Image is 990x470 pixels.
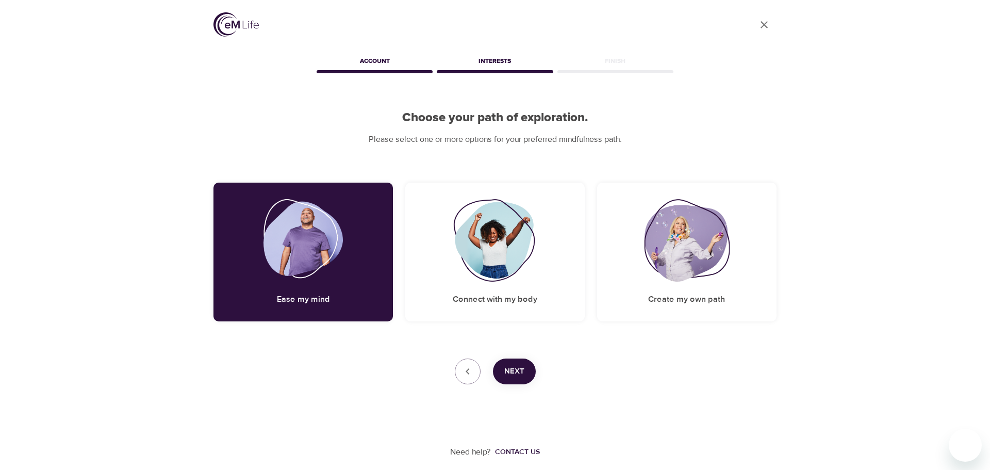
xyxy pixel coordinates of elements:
p: Please select one or more options for your preferred mindfulness path. [213,134,777,145]
button: Next [493,359,536,384]
h2: Choose your path of exploration. [213,110,777,125]
div: Connect with my bodyConnect with my body [405,183,585,321]
img: Ease my mind [263,199,343,282]
h5: Connect with my body [453,294,537,305]
img: Connect with my body [453,199,537,282]
div: Create my own pathCreate my own path [597,183,777,321]
img: logo [213,12,259,37]
h5: Ease my mind [277,294,330,305]
span: Next [504,365,524,378]
div: Ease my mindEase my mind [213,183,393,321]
a: close [752,12,777,37]
a: Contact us [491,447,540,457]
div: Contact us [495,447,540,457]
iframe: Button to launch messaging window [949,429,982,462]
img: Create my own path [644,199,730,282]
p: Need help? [450,446,491,458]
h5: Create my own path [648,294,725,305]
